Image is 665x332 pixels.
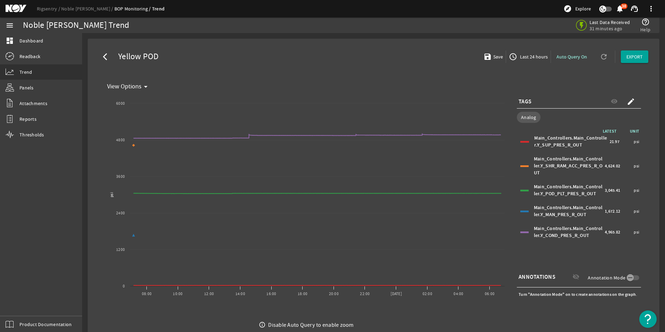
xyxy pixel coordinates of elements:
[509,53,517,61] mat-icon: access_time
[23,22,129,29] div: Noble [PERSON_NAME] Trend
[590,25,630,32] span: 31 minutes ago
[391,291,402,297] text: [DATE]
[483,53,489,61] mat-icon: save
[634,187,639,194] span: psi
[19,69,32,76] span: Trend
[519,274,555,280] span: ANNOTATIONS
[116,101,125,106] text: 6000
[360,291,370,297] text: 22:00
[19,100,47,107] span: Attachments
[152,6,165,12] a: Trend
[575,5,591,12] span: Explore
[19,84,34,91] span: Panels
[506,50,551,63] button: Last 24 hours
[590,19,630,25] span: Last Data Received
[104,80,154,93] button: View Options
[6,21,14,30] mat-icon: menu
[173,291,183,297] text: 10:00
[563,5,572,13] mat-icon: explore
[114,6,152,12] a: BOP Monitoring
[104,93,508,302] svg: Chart title
[603,128,620,134] span: LATEST
[19,321,72,328] span: Product Documentation
[37,6,61,12] a: Rigsentry
[588,274,627,281] label: Annotation Mode
[551,50,593,63] button: Auto Query On
[19,116,37,122] span: Reports
[268,322,353,329] div: Disable Auto Query to enable zoom
[423,291,432,297] text: 02:00
[616,5,624,13] mat-icon: notifications
[266,291,276,297] text: 16:00
[621,50,648,63] button: EXPORT
[485,291,495,297] text: 06:00
[204,291,214,297] text: 12:00
[610,138,619,145] span: 21.97
[517,289,641,300] div: Turn "Annotation Mode" on to create annotations on the graph.
[107,83,142,90] span: View Options
[519,98,531,105] span: TAGS
[627,97,635,106] mat-icon: create
[19,37,43,44] span: Dashboard
[235,291,245,297] text: 14:00
[640,26,650,33] span: Help
[634,138,639,145] span: psi
[116,211,125,216] text: 2400
[556,53,587,60] span: Auto Query On
[534,156,603,176] div: Main_Controllers.Main_Controller.Y_SHR_RAM_ACC_PRES_R_OUT
[626,53,643,60] span: EXPORT
[116,247,125,252] text: 1200
[454,291,463,297] text: 04:00
[259,322,266,329] i: info_outline
[123,284,125,289] text: 0
[616,5,623,13] button: 38
[561,3,594,14] button: Explore
[630,5,639,13] mat-icon: support_agent
[639,310,657,328] button: Open Resource Center
[605,163,620,169] span: 4,624.02
[521,114,536,121] span: Analog
[19,131,44,138] span: Thresholds
[605,208,620,215] span: 1,672.12
[116,137,125,143] text: 4800
[116,174,125,179] text: 3600
[109,192,114,197] text: psi
[19,53,40,60] span: Readback
[605,187,620,194] span: 3,045.41
[620,128,641,135] span: UNIT
[6,37,14,45] mat-icon: dashboard
[534,225,603,239] div: Main_Controllers.Main_Controller.Y_COND_PRES_R_OUT
[329,291,339,297] text: 20:00
[103,53,111,61] mat-icon: arrow_back_ios
[142,82,150,91] mat-icon: arrow_drop_down
[492,53,503,60] span: Save
[61,6,114,12] a: Noble [PERSON_NAME]
[641,18,650,26] mat-icon: help_outline
[605,229,620,236] span: 4,965.82
[142,291,152,297] text: 08:00
[634,208,639,215] span: psi
[534,183,603,197] div: Main_Controllers.Main_Controller.Y_POD_PLT_PRES_R_OUT
[481,50,506,63] button: Save
[115,53,159,60] span: Yellow POD
[634,229,639,236] span: psi
[298,291,307,297] text: 18:00
[534,204,603,218] div: Main_Controllers.Main_Controller.Y_MAN_PRES_R_OUT
[643,0,659,17] button: more_vert
[519,53,548,60] span: Last 24 hours
[534,135,608,149] div: Main_Controllers.Main_Controller.Y_SUP_PRES_R_OUT
[634,163,639,169] span: psi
